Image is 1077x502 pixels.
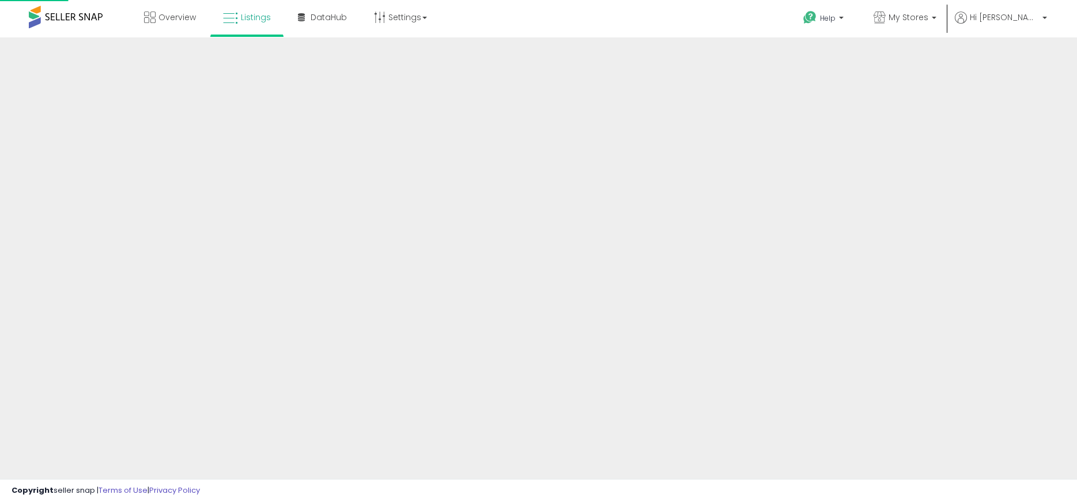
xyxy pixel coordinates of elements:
span: Help [820,13,836,23]
div: seller snap | | [12,485,200,496]
a: Privacy Policy [149,485,200,496]
i: Get Help [803,10,817,25]
span: Overview [158,12,196,23]
a: Help [794,2,855,37]
span: Listings [241,12,271,23]
a: Terms of Use [99,485,148,496]
a: Hi [PERSON_NAME] [955,12,1047,37]
span: DataHub [311,12,347,23]
strong: Copyright [12,485,54,496]
span: Hi [PERSON_NAME] [970,12,1039,23]
span: My Stores [889,12,928,23]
